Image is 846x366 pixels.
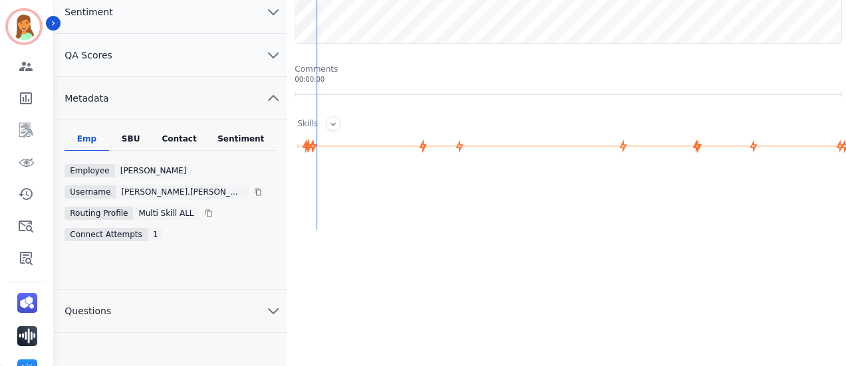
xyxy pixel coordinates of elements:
[265,4,281,20] svg: chevron down
[297,118,318,131] div: Skills
[8,11,40,43] img: Bordered avatar
[65,164,114,177] div: Employee
[295,64,842,74] div: Comments
[115,164,192,177] div: [PERSON_NAME]
[65,185,116,199] div: Username
[65,134,108,151] div: Emp
[265,47,281,63] svg: chevron down
[54,34,287,77] button: QA Scores chevron down
[65,207,133,220] div: Routing Profile
[54,48,123,62] span: QA Scores
[265,303,281,319] svg: chevron down
[54,304,122,318] span: Questions
[109,134,153,151] div: SBU
[54,77,287,120] button: Metadata chevron up
[54,290,287,333] button: Questions chevron down
[54,5,123,19] span: Sentiment
[116,185,249,199] div: [PERSON_NAME].[PERSON_NAME]@eccogroupusa.comc3189c5b-232e-11ed-8006-800c584eb7f3
[148,228,164,241] div: 1
[153,134,206,151] div: Contact
[295,74,842,84] div: 00:00:00
[133,207,199,220] div: Multi Skill ALL
[54,92,119,105] span: Metadata
[265,90,281,106] svg: chevron up
[65,228,148,241] div: Connect Attempts
[206,134,276,151] div: Sentiment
